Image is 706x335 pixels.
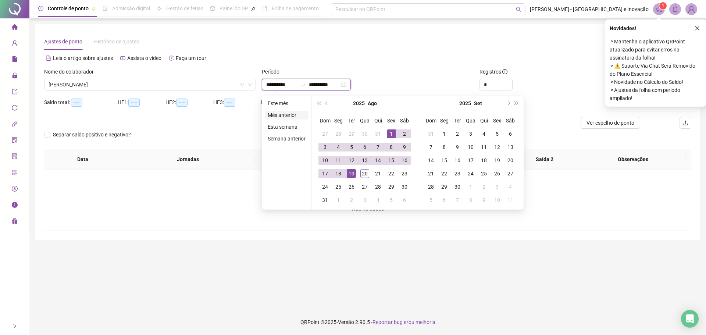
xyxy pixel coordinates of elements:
td: 2025-08-14 [371,154,385,167]
td: 2025-08-02 [398,127,411,140]
label: Período [262,68,284,76]
div: 21 [374,169,382,178]
div: 1 [334,196,343,204]
div: Open Intercom Messenger [681,310,699,328]
td: 2025-09-05 [385,193,398,207]
div: 8 [466,196,475,204]
td: 2025-10-03 [491,180,504,193]
span: Ver espelho de ponto [586,119,634,127]
span: book [262,6,267,11]
div: 5 [427,196,435,204]
div: 22 [440,169,449,178]
li: Esta semana [265,122,309,131]
span: swap-right [300,82,306,88]
div: HE 1: [118,98,165,107]
div: 6 [506,129,515,138]
div: 16 [400,156,409,165]
td: 2025-08-24 [318,180,332,193]
div: 6 [360,143,369,152]
span: --:-- [176,99,188,107]
td: 2025-09-04 [477,127,491,140]
div: 29 [387,182,396,191]
th: Ter [451,114,464,127]
td: 2025-09-19 [491,154,504,167]
th: Dom [424,114,438,127]
span: user-add [12,37,18,51]
td: 2025-08-31 [424,127,438,140]
td: 2025-09-13 [504,140,517,154]
td: 2025-08-04 [332,140,345,154]
th: Ter [345,114,358,127]
span: api [12,118,18,132]
div: 1 [466,182,475,191]
th: Qui [477,114,491,127]
td: 2025-09-26 [491,167,504,180]
span: qrcode [12,166,18,181]
td: 2025-08-01 [385,127,398,140]
span: Versão [338,319,354,325]
td: 2025-07-30 [358,127,371,140]
button: next-year [504,96,512,111]
td: 2025-08-19 [345,167,358,180]
div: 18 [479,156,488,165]
div: 12 [347,156,356,165]
td: 2025-10-06 [438,193,451,207]
td: 2025-08-09 [398,140,411,154]
td: 2025-09-23 [451,167,464,180]
th: Sáb [398,114,411,127]
th: Sex [385,114,398,127]
th: Seg [438,114,451,127]
div: Saldo total: [44,98,118,107]
td: 2025-09-21 [424,167,438,180]
div: 23 [453,169,462,178]
span: --:-- [71,99,82,107]
div: 18 [334,169,343,178]
td: 2025-08-28 [371,180,385,193]
td: 2025-08-25 [332,180,345,193]
td: 2025-09-03 [464,127,477,140]
div: 2 [453,129,462,138]
td: 2025-08-13 [358,154,371,167]
td: 2025-08-17 [318,167,332,180]
div: 10 [493,196,502,204]
div: 9 [453,143,462,152]
div: 16 [453,156,462,165]
span: pushpin [251,7,256,11]
div: 17 [466,156,475,165]
span: upload [682,120,688,126]
span: notification [656,6,662,13]
div: 2 [347,196,356,204]
td: 2025-08-18 [332,167,345,180]
td: 2025-09-09 [451,140,464,154]
td: 2025-08-30 [398,180,411,193]
th: Seg [332,114,345,127]
li: Este mês [265,99,309,108]
td: 2025-09-11 [477,140,491,154]
span: ⚬ Mantenha o aplicativo QRPoint atualizado para evitar erros na assinatura da folha! [610,38,702,62]
li: Mês anterior [265,111,309,120]
div: 25 [334,182,343,191]
td: 2025-09-04 [371,193,385,207]
td: 2025-07-29 [345,127,358,140]
span: dollar [12,182,18,197]
div: 20 [360,169,369,178]
td: 2025-09-05 [491,127,504,140]
span: close [695,26,700,31]
div: 7 [427,143,435,152]
td: 2025-08-15 [385,154,398,167]
div: 8 [440,143,449,152]
td: 2025-10-04 [504,180,517,193]
div: 19 [347,169,356,178]
div: 22 [387,169,396,178]
span: youtube [120,56,125,61]
td: 2025-09-01 [438,127,451,140]
div: 29 [347,129,356,138]
div: 15 [387,156,396,165]
th: Sex [491,114,504,127]
span: Ajustes de ponto [44,39,82,44]
span: dashboard [210,6,215,11]
div: 4 [479,129,488,138]
div: 28 [374,182,382,191]
div: 1 [387,129,396,138]
span: gift [12,215,18,229]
